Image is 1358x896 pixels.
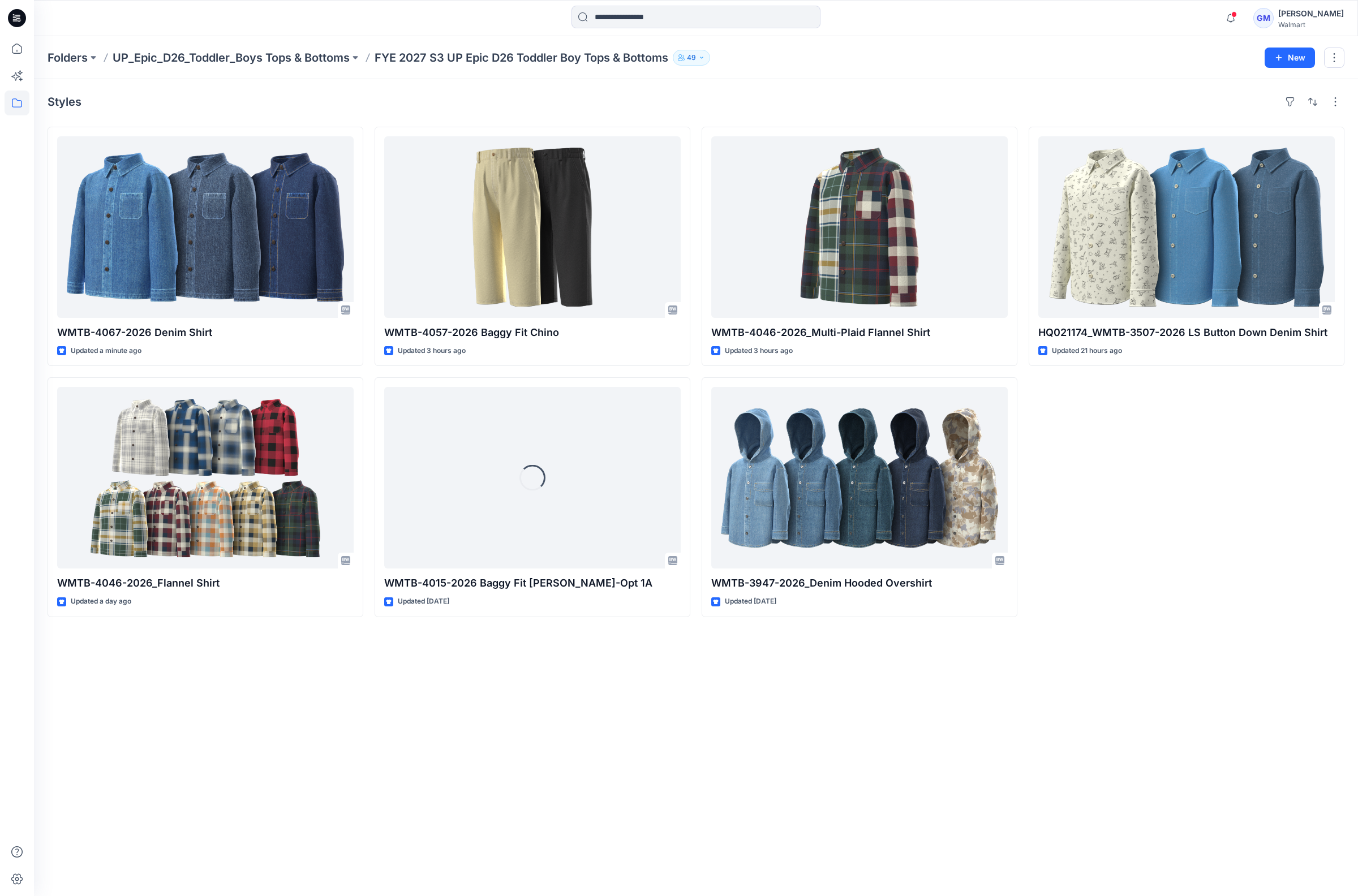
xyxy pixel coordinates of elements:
[48,95,81,109] h4: Styles
[398,596,449,608] p: Updated [DATE]
[57,325,354,341] p: WMTB-4067-2026 Denim Shirt
[725,345,793,357] p: Updated 3 hours ago
[711,387,1008,568] a: WMTB-3947-2026_Denim Hooded Overshirt
[384,136,681,318] a: WMTB-4057-2026 Baggy Fit Chino
[57,575,354,591] p: WMTB-4046-2026_Flannel Shirt
[725,596,776,608] p: Updated [DATE]
[57,136,354,318] a: WMTB-4067-2026 Denim Shirt
[57,387,354,568] a: WMTB-4046-2026_Flannel Shirt
[1052,345,1122,357] p: Updated 21 hours ago
[1038,325,1335,341] p: HQ021174_WMTB-3507-2026 LS Button Down Denim Shirt
[384,575,681,591] p: WMTB-4015-2026 Baggy Fit [PERSON_NAME]-Opt 1A
[1278,7,1344,20] div: [PERSON_NAME]
[1038,136,1335,318] a: HQ021174_WMTB-3507-2026 LS Button Down Denim Shirt
[687,51,696,64] p: 49
[71,596,131,608] p: Updated a day ago
[711,136,1008,318] a: WMTB-4046-2026_Multi-Plaid Flannel Shirt
[1265,48,1315,68] button: New
[711,575,1008,591] p: WMTB-3947-2026_Denim Hooded Overshirt
[71,345,141,357] p: Updated a minute ago
[113,50,350,66] a: UP_Epic_D26_Toddler_Boys Tops & Bottoms
[384,325,681,341] p: WMTB-4057-2026 Baggy Fit Chino
[1278,20,1344,29] div: Walmart
[48,50,88,66] a: Folders
[711,325,1008,341] p: WMTB-4046-2026_Multi-Plaid Flannel Shirt
[375,50,668,66] p: FYE 2027 S3 UP Epic D26 Toddler Boy Tops & Bottoms
[398,345,466,357] p: Updated 3 hours ago
[673,50,710,66] button: 49
[1253,8,1274,28] div: GM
